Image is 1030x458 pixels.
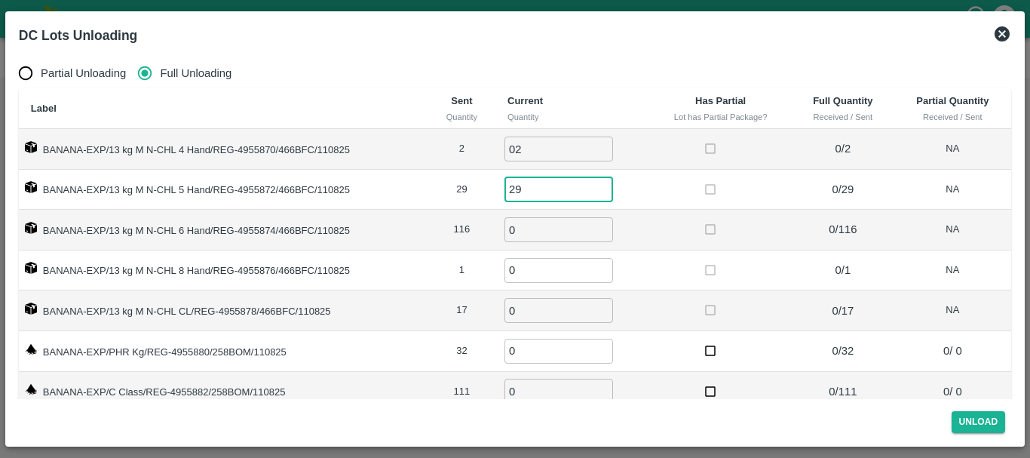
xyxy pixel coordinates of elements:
[451,95,472,106] b: Sent
[813,95,872,106] b: Full Quantity
[440,110,483,124] div: Quantity
[160,65,231,81] span: Full Unloading
[31,103,57,114] b: Label
[428,210,495,251] td: 116
[695,95,746,106] b: Has Partial
[504,298,613,323] input: 0
[25,343,37,355] img: weight
[428,290,495,331] td: 17
[428,331,495,372] td: 32
[504,379,613,404] input: 0
[19,170,428,211] td: BANANA-EXP/13 kg M N-CHL 5 Hand/REG-4955872/466BFC/110825
[19,251,428,291] td: BANANA-EXP/13 kg M N-CHL 8 Hand/REG-4955876/466BFC/110825
[894,210,1012,251] td: NA
[894,170,1012,211] td: NA
[19,290,428,331] td: BANANA-EXP/13 kg M N-CHL CL/REG-4955878/466BFC/110825
[798,140,887,157] p: 0 / 2
[798,383,887,400] p: 0 / 111
[798,221,887,238] p: 0 / 116
[428,170,495,211] td: 29
[25,222,37,234] img: box
[428,251,495,291] td: 1
[428,372,495,413] td: 111
[894,290,1012,331] td: NA
[804,110,881,124] div: Received / Sent
[916,95,989,106] b: Partial Quantity
[504,258,613,283] input: 0
[504,137,613,161] input: 0
[798,181,887,198] p: 0 / 29
[894,129,1012,170] td: NA
[798,303,887,319] p: 0 / 17
[41,65,126,81] span: Partial Unloading
[504,217,613,242] input: 0
[507,95,543,106] b: Current
[25,262,37,274] img: box
[798,343,887,359] p: 0 / 32
[19,129,428,170] td: BANANA-EXP/13 kg M N-CHL 4 Hand/REG-4955870/466BFC/110825
[952,411,1006,433] button: Unload
[507,110,637,124] div: Quantity
[798,262,887,278] p: 0 / 1
[19,210,428,251] td: BANANA-EXP/13 kg M N-CHL 6 Hand/REG-4955874/466BFC/110825
[906,110,1000,124] div: Received / Sent
[25,303,37,315] img: box
[19,28,137,43] b: DC Lots Unloading
[661,110,780,124] div: Lot has Partial Package?
[25,181,37,193] img: box
[900,383,1006,400] p: 0 / 0
[504,339,613,364] input: 0
[25,141,37,153] img: box
[504,177,613,201] input: 0
[19,372,428,413] td: BANANA-EXP/C Class/REG-4955882/258BOM/110825
[25,383,37,395] img: weight
[894,251,1012,291] td: NA
[428,129,495,170] td: 2
[19,331,428,372] td: BANANA-EXP/PHR Kg/REG-4955880/258BOM/110825
[900,343,1006,359] p: 0 / 0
